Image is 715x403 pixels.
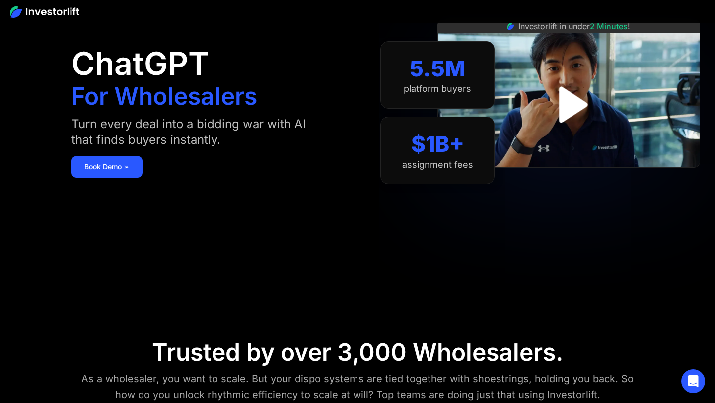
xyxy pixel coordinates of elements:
div: 5.5M [410,56,466,82]
div: Turn every deal into a bidding war with AI that finds buyers instantly. [71,116,326,148]
div: assignment fees [402,159,473,170]
div: Trusted by over 3,000 Wholesalers. [152,338,563,367]
div: $1B+ [411,131,464,157]
div: Investorlift in under ! [518,20,630,32]
iframe: Customer reviews powered by Trustpilot [495,173,643,185]
a: open lightbox [539,75,599,134]
h1: For Wholesalers [71,84,257,108]
div: As a wholesaler, you want to scale. But your dispo systems are tied together with shoestrings, ho... [71,371,643,403]
div: platform buyers [404,83,471,94]
div: Open Intercom Messenger [681,369,705,393]
a: Book Demo ➢ [71,156,143,178]
span: 2 Minutes [590,21,628,31]
h1: ChatGPT [71,48,209,79]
